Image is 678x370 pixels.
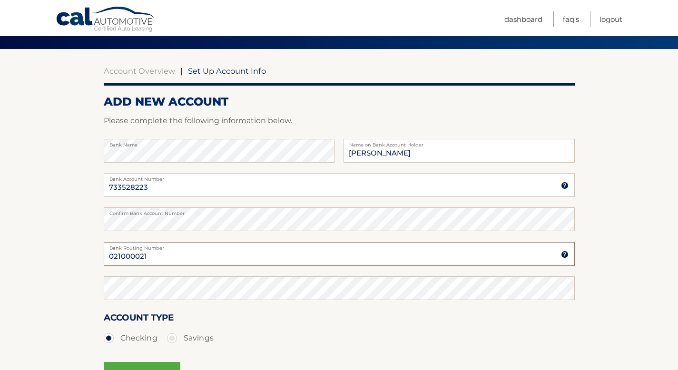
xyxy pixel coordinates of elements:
a: Cal Automotive [56,6,156,34]
label: Checking [104,329,157,348]
label: Account Type [104,311,174,328]
a: Account Overview [104,66,175,76]
label: Savings [167,329,214,348]
label: Confirm Bank Account Number [104,207,575,215]
img: tooltip.svg [561,182,569,189]
a: Dashboard [504,11,542,27]
input: Name on Account (Account Holder Name) [344,139,574,163]
input: Bank Routing Number [104,242,575,266]
label: Bank Account Number [104,173,575,181]
input: Bank Account Number [104,173,575,197]
span: Set Up Account Info [188,66,266,76]
label: Bank Name [104,139,334,146]
label: Bank Routing Number [104,242,575,250]
h2: ADD NEW ACCOUNT [104,95,575,109]
span: | [180,66,183,76]
a: FAQ's [563,11,579,27]
p: Please complete the following information below. [104,114,575,127]
a: Logout [599,11,622,27]
img: tooltip.svg [561,251,569,258]
label: Name on Bank Account Holder [344,139,574,146]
